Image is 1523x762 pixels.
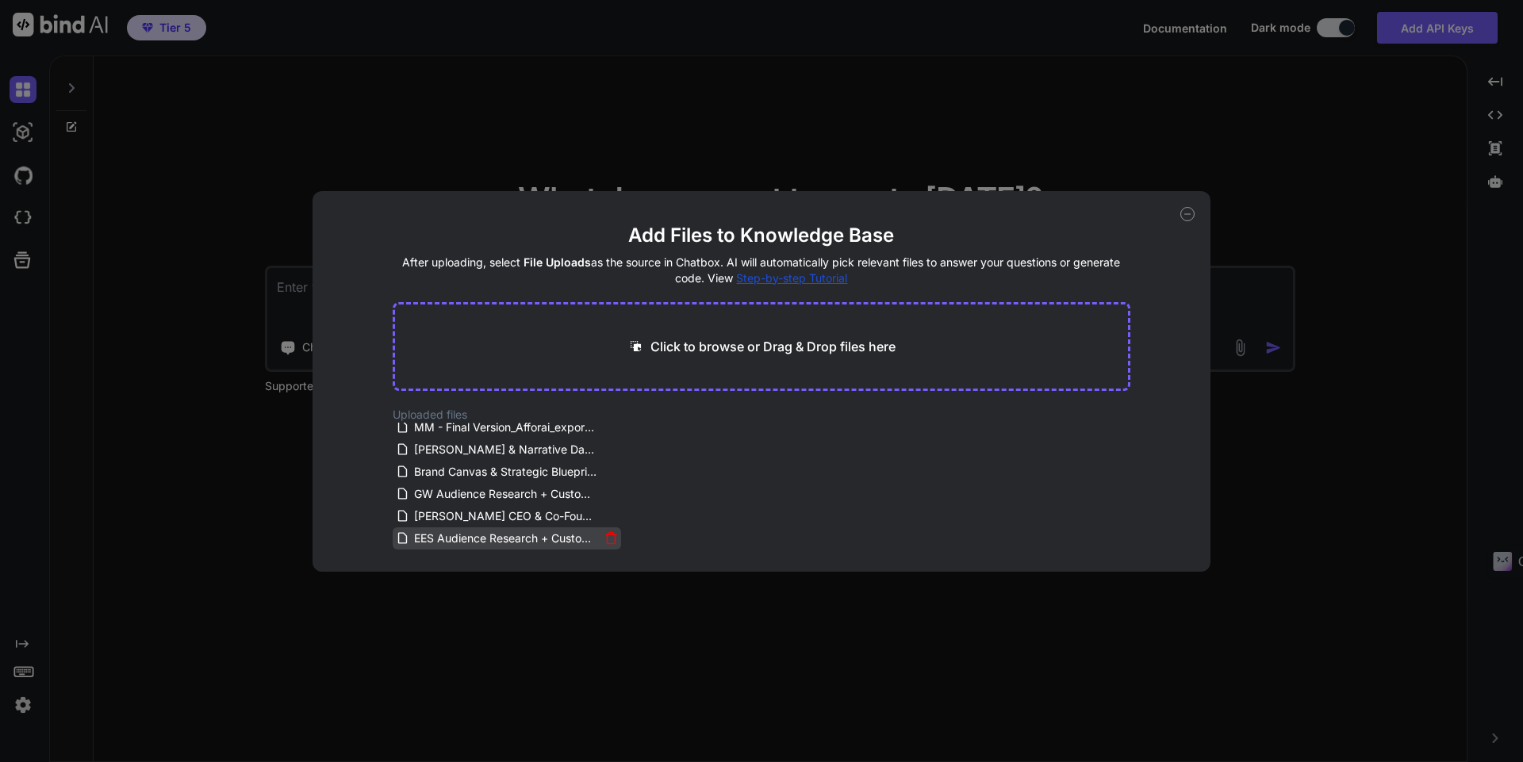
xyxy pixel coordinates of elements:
[412,529,600,548] span: EES Audience Research + Custom Instructions.pdf
[412,507,600,526] span: [PERSON_NAME] CEO & Co-Founder of DataGrail – Professional Profile.pdf
[393,255,1131,286] h4: After uploading, select as the source in Chatbox. AI will automatically pick relevant files to an...
[393,407,1131,423] h2: Uploaded files
[736,271,847,285] span: Step-by-step Tutorial
[412,462,600,481] span: Brand Canvas & Strategic Blueprint.pdf
[412,484,600,504] span: GW Audience Research + Custom Instructions [DATE].pdf
[650,337,896,356] p: Click to browse or Drag & Drop files here
[524,255,591,269] span: File Uploads
[412,418,600,437] span: MM - Final Version_Afforai_export_2025-08-19T08-03-55.pdf
[393,223,1131,248] h2: Add Files to Knowledge Base
[412,440,600,459] span: [PERSON_NAME] & Narrative Database.pdf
